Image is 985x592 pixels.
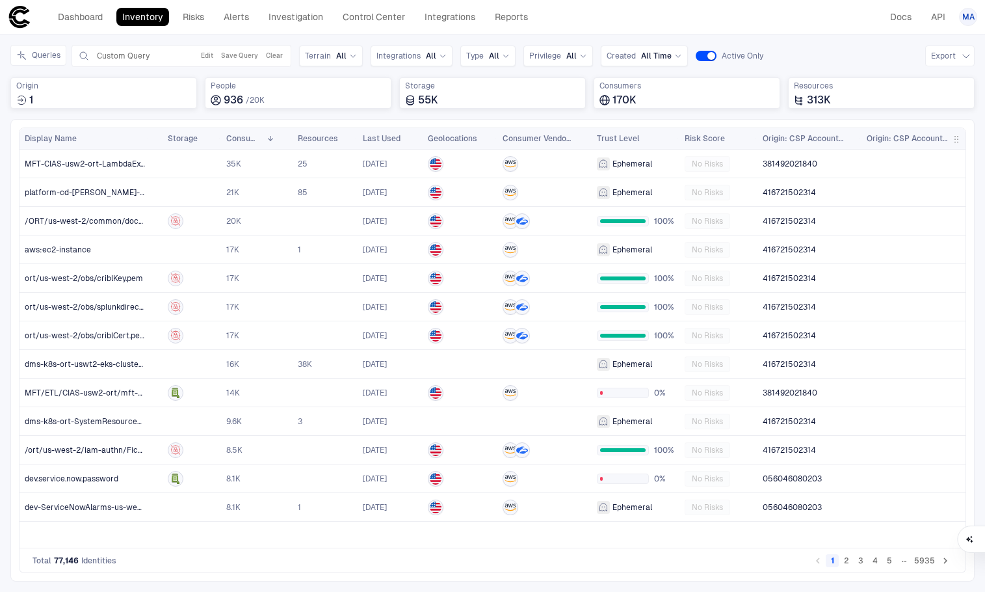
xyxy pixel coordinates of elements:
[692,302,723,312] span: No Risks
[794,81,969,91] span: Resources
[226,216,241,226] span: 20K
[337,8,411,26] a: Control Center
[298,502,301,513] span: 1
[722,51,763,61] span: Active Only
[363,245,387,255] div: 8/18/2025 13:41:29
[25,216,145,226] span: /ORT/us-west-2/common/docker-registry-secret
[198,48,216,64] button: Edit
[363,187,387,198] div: 8/22/2025 04:51:26
[25,330,145,341] span: ort/us-west-2/obs/criblCert.pem
[466,51,484,61] span: Type
[363,133,401,144] span: Last Used
[25,416,145,427] span: dms-k8s-ort-SystemResourcesStack-1-ProviderIAMRole-LN94MSVWMKVE
[363,273,387,284] div: 8/24/2025 00:00:00
[612,187,652,198] span: Ephemeral
[430,244,441,256] img: US
[305,51,331,61] span: Terrain
[763,388,817,398] span: 381492021840
[430,273,441,284] img: US
[599,81,774,91] span: Consumers
[430,444,441,456] img: US
[505,187,516,198] div: AWS
[263,8,329,26] a: Investigation
[25,502,145,513] span: dev-ServiceNowAlarms-us-west-2-lambdaRole
[363,416,387,427] span: [DATE]
[884,8,917,26] a: Docs
[763,445,816,455] span: 416721502314
[205,77,391,109] div: Total employees associated with identities
[116,8,169,26] a: Inventory
[363,159,387,169] div: 8/22/2025 05:04:10
[81,556,116,566] span: Identities
[763,159,817,169] span: 381492021840
[298,133,338,144] span: Resources
[883,554,896,567] button: Go to page 5
[16,81,191,91] span: Origin
[807,94,831,107] span: 313K
[298,359,312,370] span: 38K
[25,273,143,284] span: ort/us-west-2/obs/criblKey.pem
[418,94,438,107] span: 55K
[516,444,528,456] div: Zscaler
[692,159,723,169] span: No Risks
[336,51,347,61] span: All
[298,187,308,198] span: 85
[962,12,975,22] span: MA
[263,48,285,64] button: Clear
[10,77,197,109] div: Total sources where identities were created
[226,159,241,169] span: 35K
[25,302,145,312] span: ort/us-west-2/obs/splunkdirecttoken
[505,387,516,399] div: AWS
[503,133,573,144] span: Consumer Vendors
[692,187,723,198] span: No Risks
[430,387,441,399] img: US
[97,51,150,61] span: Custom Query
[505,158,516,170] div: AWS
[897,554,910,567] div: …
[854,554,867,567] button: Go to page 3
[25,133,77,144] span: Display Name
[867,133,947,144] span: Origin: CSP Account Alias
[363,388,387,398] div: 8/22/2025 05:04:10
[607,51,636,61] span: Created
[25,359,145,370] span: dms-k8s-ort-uswt2-eks-cluster-workernode-role
[529,51,561,61] span: Privilege
[516,273,528,284] div: Zscaler
[788,77,975,109] div: Total resources accessed or granted by identities
[763,187,816,198] span: 416721502314
[226,474,241,484] span: 8.1K
[612,245,652,255] span: Ephemeral
[505,215,516,227] div: AWS
[363,359,387,370] span: [DATE]
[54,556,79,566] span: 77,146
[692,388,723,398] span: No Risks
[612,94,637,107] span: 170K
[376,51,421,61] span: Integrations
[763,133,843,144] span: Origin: CSP Account ID
[692,445,723,455] span: No Risks
[25,187,145,198] span: platform-cd-[PERSON_NAME]-us-west-2
[612,359,652,370] span: Ephemeral
[363,474,387,484] span: [DATE]
[29,94,33,107] span: 1
[25,474,118,484] span: dev.service.now.password
[430,301,441,313] img: US
[226,302,239,312] span: 17K
[298,245,301,255] span: 1
[298,416,302,427] span: 3
[654,216,674,226] span: 100%
[226,388,240,398] span: 14K
[566,51,577,61] span: All
[959,8,977,26] button: MA
[811,553,952,569] nav: pagination navigation
[430,330,441,342] img: US
[226,416,242,427] span: 9.6K
[692,330,723,341] span: No Risks
[226,133,261,144] span: Consumers
[654,445,674,455] span: 100%
[363,330,387,341] div: 8/24/2025 00:00:00
[226,187,239,198] span: 21K
[763,245,816,255] span: 416721502314
[218,48,261,64] button: Save Query
[298,159,308,169] span: 25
